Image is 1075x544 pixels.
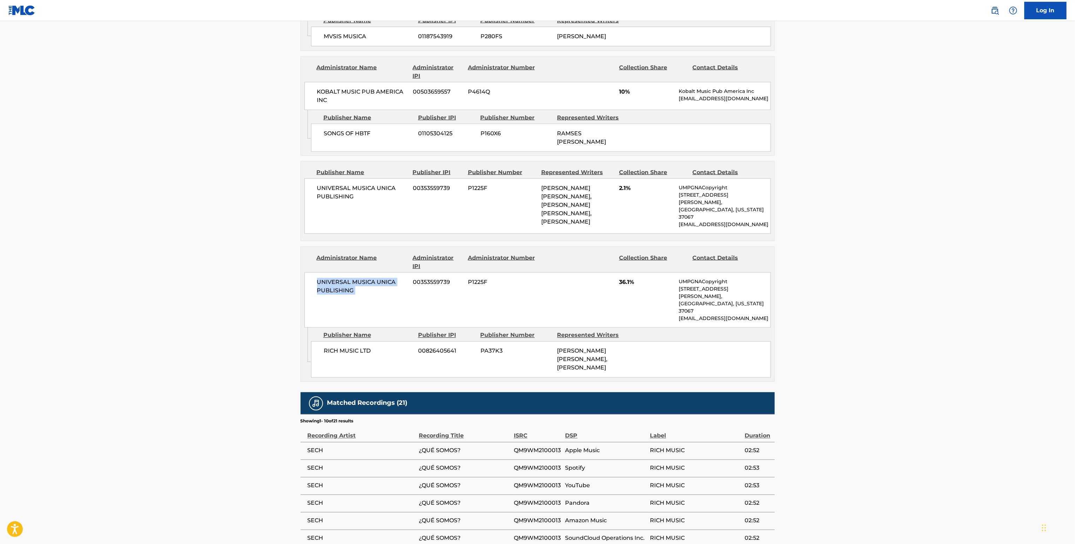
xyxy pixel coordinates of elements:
[565,499,647,508] span: Pandora
[308,517,416,525] span: SECH
[481,347,552,355] span: PA37K3
[679,88,770,95] p: Kobalt Music Pub America Inc
[323,114,413,122] div: Publisher Name
[1040,510,1075,544] iframe: Chat Widget
[745,447,771,455] span: 02:52
[650,499,741,508] span: RICH MUSIC
[679,315,770,322] p: [EMAIL_ADDRESS][DOMAIN_NAME]
[565,447,647,455] span: Apple Music
[619,184,673,192] span: 2.1%
[557,114,629,122] div: Represented Writers
[679,278,770,285] p: UMPGNACopyright
[679,221,770,228] p: [EMAIL_ADDRESS][DOMAIN_NAME]
[317,184,408,201] span: UNIVERSAL MUSICA UNICA PUBLISHING
[418,114,475,122] div: Publisher IPI
[1024,2,1067,19] a: Log In
[308,482,416,490] span: SECH
[418,32,475,41] span: 01187543919
[413,88,463,96] span: 00503659557
[693,63,761,80] div: Contact Details
[514,447,562,455] span: QM9WM2100013
[650,464,741,472] span: RICH MUSIC
[541,185,592,225] span: [PERSON_NAME] [PERSON_NAME], [PERSON_NAME] [PERSON_NAME], [PERSON_NAME]
[745,424,771,440] div: Duration
[301,418,354,424] p: Showing 1 - 10 of 21 results
[679,95,770,102] p: [EMAIL_ADDRESS][DOMAIN_NAME]
[619,63,687,80] div: Collection Share
[565,424,647,440] div: DSP
[8,5,35,15] img: MLC Logo
[557,33,606,40] span: [PERSON_NAME]
[317,63,408,80] div: Administrator Name
[481,32,552,41] span: P280FS
[418,129,475,138] span: 01105304125
[650,517,741,525] span: RICH MUSIC
[481,129,552,138] span: P160X6
[413,184,463,192] span: 00353559739
[514,424,562,440] div: ISRC
[419,464,510,472] span: ¿QUÉ SOMOS?
[679,285,770,300] p: [STREET_ADDRESS][PERSON_NAME],
[312,399,320,408] img: Matched Recordings
[619,88,673,96] span: 10%
[468,278,536,286] span: P1225F
[619,254,687,271] div: Collection Share
[1042,517,1046,538] div: Drag
[693,168,761,177] div: Contact Details
[413,168,463,177] div: Publisher IPI
[317,168,408,177] div: Publisher Name
[413,254,463,271] div: Administrator IPI
[619,168,687,177] div: Collection Share
[468,168,536,177] div: Publisher Number
[619,278,673,286] span: 36.1%
[565,464,647,472] span: Spotify
[650,424,741,440] div: Label
[693,254,761,271] div: Contact Details
[679,184,770,191] p: UMPGNACopyright
[468,88,536,96] span: P4614Q
[557,331,629,340] div: Represented Writers
[419,534,510,543] span: ¿QUÉ SOMOS?
[413,63,463,80] div: Administrator IPI
[308,424,416,440] div: Recording Artist
[308,464,416,472] span: SECH
[541,168,614,177] div: Represented Writers
[1006,4,1020,18] div: Help
[745,482,771,490] span: 02:53
[679,300,770,315] p: [GEOGRAPHIC_DATA], [US_STATE] 37067
[991,6,999,15] img: search
[557,130,606,145] span: RAMSES [PERSON_NAME]
[745,464,771,472] span: 02:53
[1009,6,1017,15] img: help
[418,347,475,355] span: 00826405641
[557,348,608,371] span: [PERSON_NAME] [PERSON_NAME], [PERSON_NAME]
[308,499,416,508] span: SECH
[514,464,562,472] span: QM9WM2100013
[650,447,741,455] span: RICH MUSIC
[419,517,510,525] span: ¿QUÉ SOMOS?
[308,447,416,455] span: SECH
[324,347,413,355] span: RICH MUSIC LTD
[745,534,771,543] span: 02:52
[679,191,770,206] p: [STREET_ADDRESS][PERSON_NAME],
[679,206,770,221] p: [GEOGRAPHIC_DATA], [US_STATE] 37067
[565,534,647,543] span: SoundCloud Operations Inc.
[323,331,413,340] div: Publisher Name
[419,424,510,440] div: Recording Title
[317,254,408,271] div: Administrator Name
[317,88,408,104] span: KOBALT MUSIC PUB AMERICA INC
[745,517,771,525] span: 02:52
[481,331,552,340] div: Publisher Number
[324,32,413,41] span: MVSIS MUSICA
[413,278,463,286] span: 00353559739
[514,534,562,543] span: QM9WM2100013
[565,517,647,525] span: Amazon Music
[419,482,510,490] span: ¿QUÉ SOMOS?
[327,399,408,407] h5: Matched Recordings (21)
[468,184,536,192] span: P1225F
[308,534,416,543] span: SECH
[988,4,1002,18] a: Public Search
[650,534,741,543] span: RICH MUSIC
[419,499,510,508] span: ¿QUÉ SOMOS?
